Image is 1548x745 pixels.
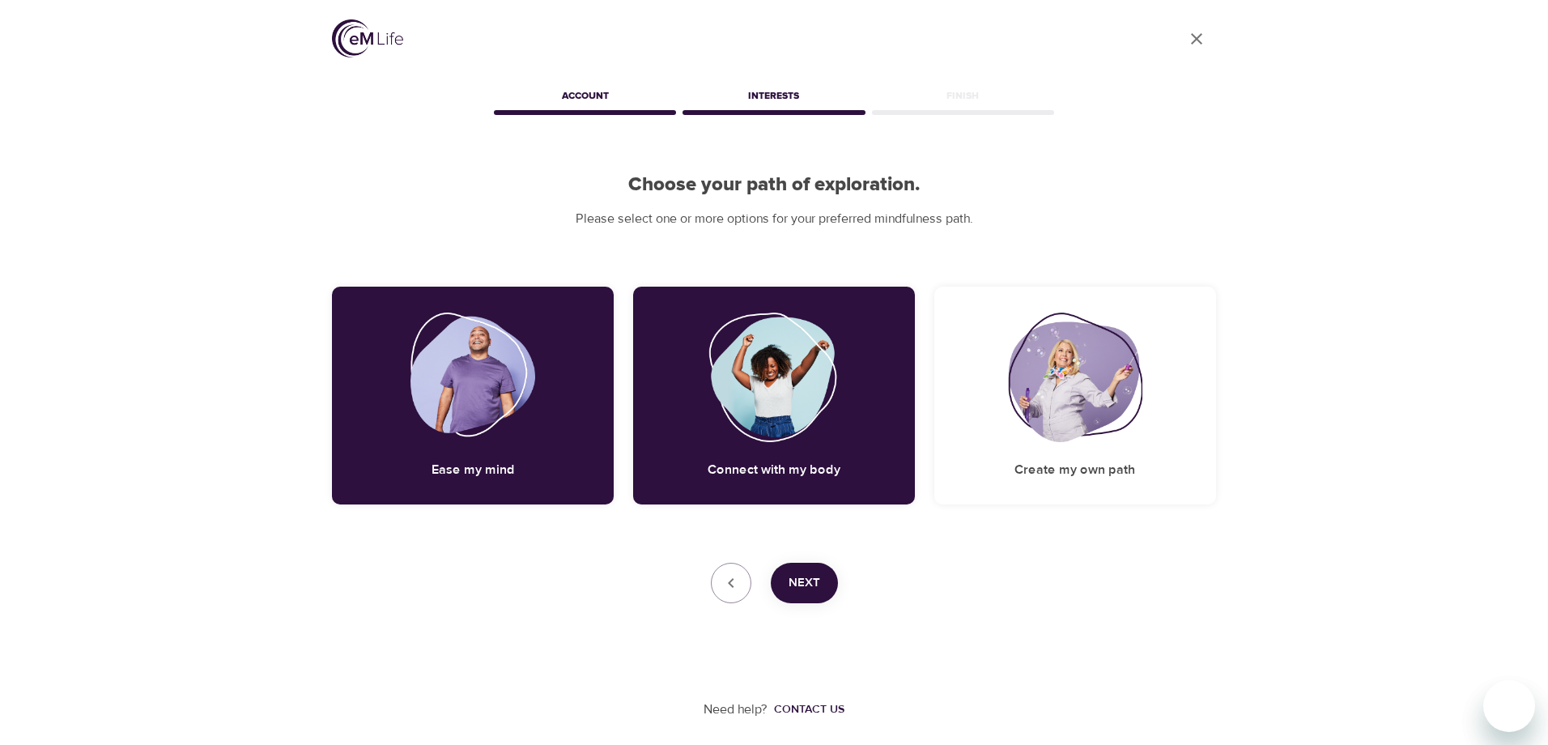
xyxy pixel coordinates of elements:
h5: Create my own path [1014,462,1135,479]
img: Connect with my body [708,313,840,442]
div: Connect with my bodyConnect with my body [633,287,915,504]
button: Next [771,563,838,603]
a: Contact us [768,701,844,717]
h5: Ease my mind [432,462,515,479]
a: close [1177,19,1216,58]
div: Create my own pathCreate my own path [934,287,1216,504]
iframe: Button to launch messaging window [1483,680,1535,732]
div: Contact us [774,701,844,717]
h5: Connect with my body [708,462,840,479]
div: Ease my mindEase my mind [332,287,614,504]
p: Please select one or more options for your preferred mindfulness path. [332,210,1216,228]
p: Need help? [704,700,768,719]
h2: Choose your path of exploration. [332,173,1216,197]
img: Ease my mind [410,313,536,442]
img: Create my own path [1008,313,1142,442]
span: Next [789,573,820,594]
img: logo [332,19,403,57]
